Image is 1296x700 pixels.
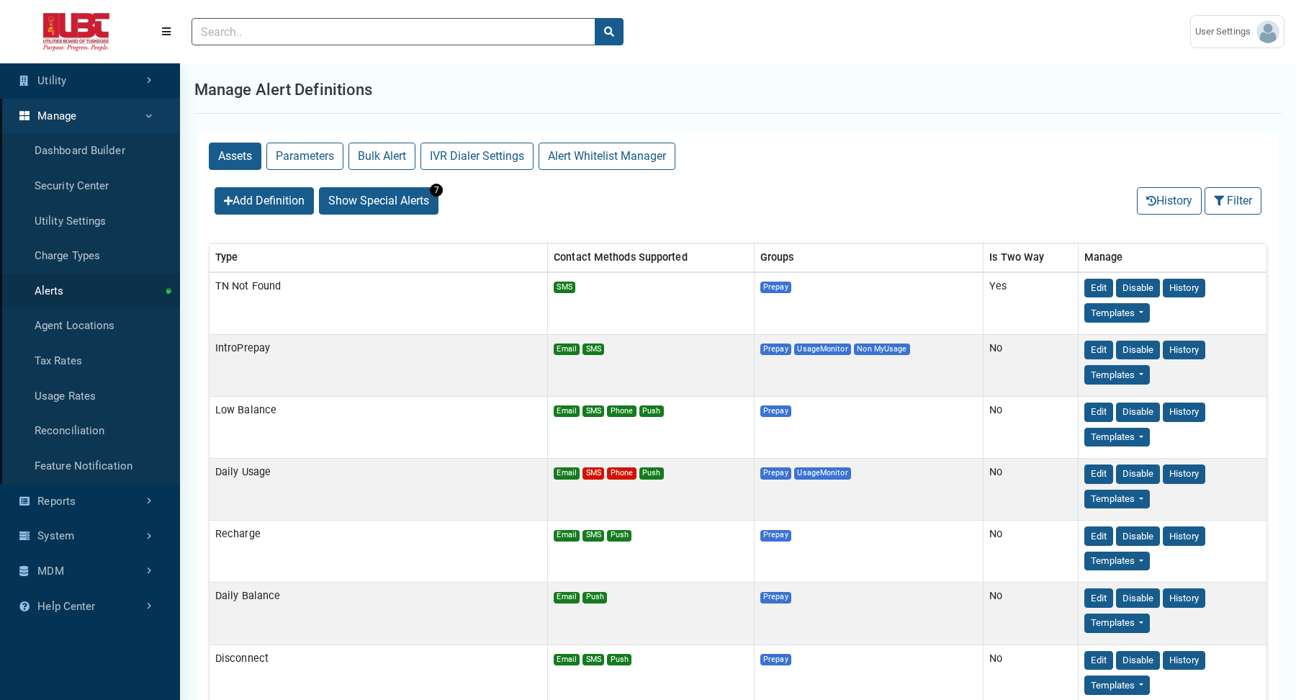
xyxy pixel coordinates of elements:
span: Prepay [760,654,791,665]
span: Phone [607,467,636,479]
span: Push [607,530,631,542]
span: SMS [582,344,604,355]
button: Templates [1084,614,1150,633]
img: ALTSK Logo [12,13,141,51]
span: Email [554,530,580,542]
span: Non MyUsage [854,344,910,355]
button: Disable [1116,526,1160,546]
a: User Settings [1190,15,1284,48]
td: No [984,459,1079,521]
button: Add Definition [215,187,314,215]
button: Show Special Alerts 7 [319,187,438,215]
button: IVR Dialer Settings [420,143,534,170]
span: Email [554,592,580,603]
span: Prepay [760,467,791,479]
button: Disable [1116,651,1160,670]
span: Email [554,344,580,355]
span: Prepay [760,530,791,542]
span: Prepay [760,405,791,417]
button: Edit [1084,651,1113,670]
button: search [595,18,624,45]
td: Daily Usage [210,459,548,521]
button: Edit [1084,526,1113,546]
button: Templates [1084,490,1150,509]
button: Edit [1084,403,1113,422]
button: Templates [1084,552,1150,571]
button: Filter [1205,187,1261,215]
td: No [984,396,1079,458]
span: User Settings [1195,24,1256,39]
span: Push [607,654,631,665]
button: Bulk Alert [348,143,415,170]
h1: Manage Alert Definitions [194,78,372,102]
td: TN Not Found [210,272,548,335]
button: Edit [1084,279,1113,298]
button: Disable [1116,588,1160,608]
th: Manage [1078,244,1266,272]
button: Disable [1116,341,1160,360]
button: Edit [1084,588,1113,608]
span: SMS [582,467,604,479]
span: UsageMonitor [794,344,851,355]
span: SMS [554,282,575,293]
td: No [984,521,1079,583]
button: Assets [209,143,261,170]
button: History [1163,465,1205,484]
th: Is Two Way [984,244,1079,272]
button: Disable [1116,279,1160,298]
button: Edit [1084,465,1113,484]
button: Parameters [266,143,343,170]
span: Prepay [760,592,791,603]
td: Daily Balance [210,583,548,645]
span: Show Special Alerts [328,194,429,207]
button: History [1163,279,1205,298]
th: Type [210,244,548,272]
td: IntroPrepay [210,334,548,396]
span: 7 [430,184,443,197]
td: No [984,334,1079,396]
button: History [1163,588,1205,608]
td: Low Balance [210,396,548,458]
button: Menu [153,19,180,45]
button: History [1163,403,1205,422]
span: Push [639,405,664,417]
td: Yes [984,272,1079,335]
button: Templates [1084,428,1150,447]
span: Prepay [760,344,791,355]
input: Search [192,18,595,45]
td: Recharge [210,521,548,583]
span: Phone [607,405,636,417]
button: Templates [1084,676,1150,695]
button: Alert Whitelist Manager [539,143,675,170]
span: UsageMonitor [794,467,851,479]
span: Email [554,467,580,479]
button: History [1137,187,1202,215]
span: SMS [582,654,604,665]
span: Email [554,654,580,665]
span: Push [582,592,607,603]
span: SMS [582,530,604,542]
button: History [1163,526,1205,546]
button: Disable [1116,403,1160,422]
span: Email [554,405,580,417]
th: Groups [754,244,983,272]
span: Prepay [760,282,791,293]
button: History [1163,341,1205,360]
button: Templates [1084,365,1150,385]
td: No [984,583,1079,645]
th: Contact Methods Supported [548,244,755,272]
button: History [1163,651,1205,670]
button: Templates [1084,303,1150,323]
button: Disable [1116,465,1160,484]
span: SMS [582,405,604,417]
button: Edit [1084,341,1113,360]
span: Push [639,467,664,479]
